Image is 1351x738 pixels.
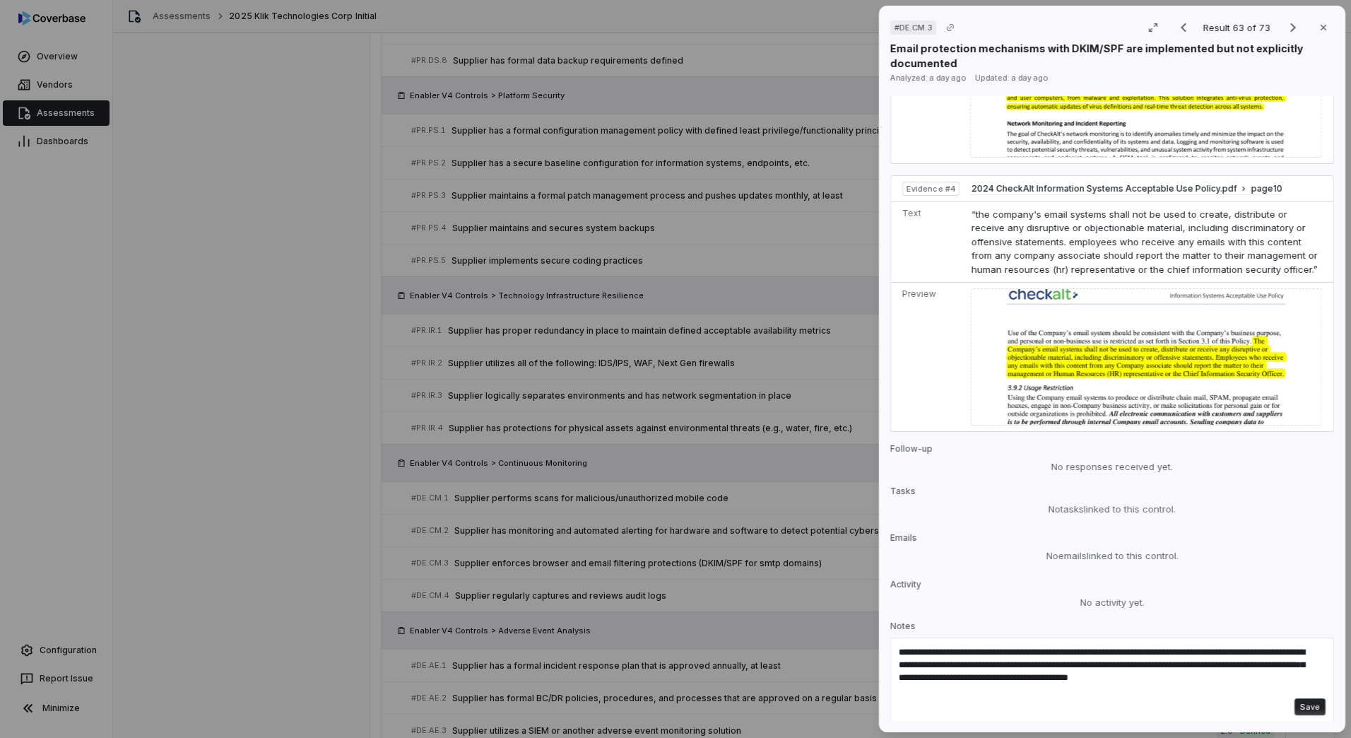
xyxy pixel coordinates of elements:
[1049,503,1176,515] span: No tasks linked to this control.
[890,73,967,83] span: Analyzed: a day ago
[938,15,963,40] button: Copy link
[907,183,955,194] span: Evidence # 4
[890,579,1334,596] p: Activity
[1294,698,1326,715] button: Save
[890,532,1334,549] p: Emails
[971,183,1237,194] span: 2024 CheckAlt Information Systems Acceptable Use Policy.pdf
[971,183,1282,195] button: 2024 CheckAlt Information Systems Acceptable Use Policy.pdfpage10
[971,209,1317,275] span: “the company's email systems shall not be used to create, distribute or receive any disruptive or...
[1046,549,1179,562] span: No emails linked to this control.
[890,621,1334,638] p: Notes
[890,41,1334,71] p: Email protection mechanisms with DKIM/SPF are implemented but not explicitly documented
[890,486,1334,503] p: Tasks
[971,288,1322,426] img: 3dd41b8524cc4ec5906974729ebf6b27_original.jpg_w1200.jpg
[895,22,932,33] span: # DE.CM.3
[1203,20,1273,35] p: Result 63 of 73
[1169,19,1198,36] button: Previous result
[1251,183,1282,194] span: page 10
[891,283,965,432] td: Preview
[890,460,1334,474] div: No responses received yet.
[891,201,965,283] td: Text
[1279,19,1307,36] button: Next result
[890,596,1334,610] div: No activity yet.
[890,443,1334,460] p: Follow-up
[975,73,1049,83] span: Updated: a day ago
